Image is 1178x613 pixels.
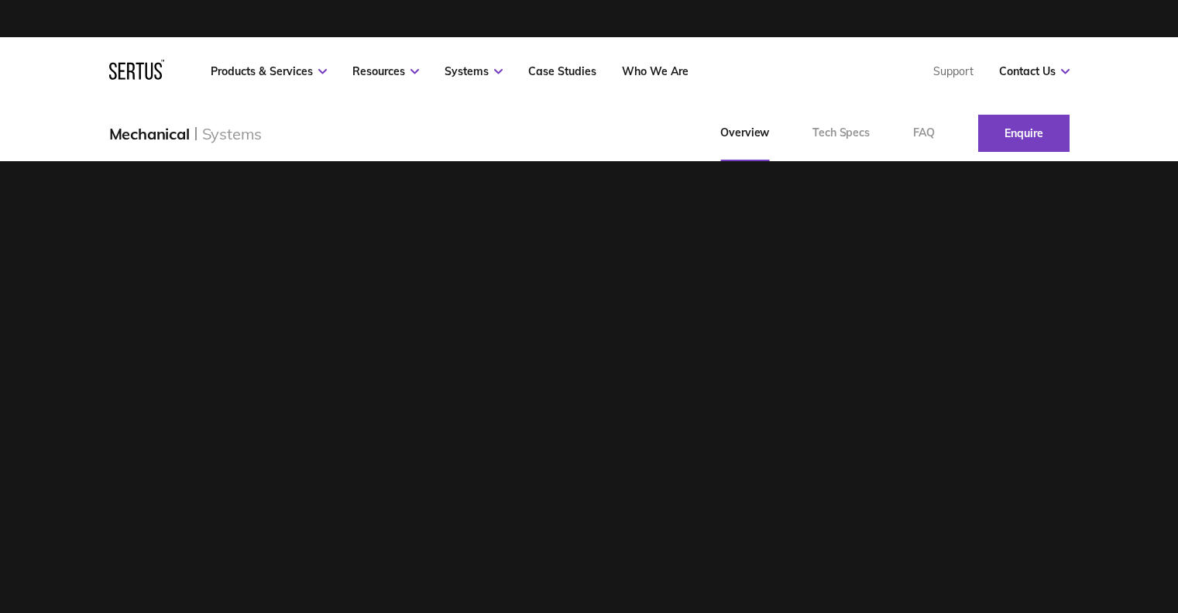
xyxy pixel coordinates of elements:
[791,105,891,161] a: Tech Specs
[891,105,956,161] a: FAQ
[109,124,190,143] div: Mechanical
[352,64,419,78] a: Resources
[445,64,503,78] a: Systems
[202,124,263,143] div: Systems
[978,115,1070,152] a: Enquire
[211,64,327,78] a: Products & Services
[999,64,1070,78] a: Contact Us
[622,64,689,78] a: Who We Are
[933,64,974,78] a: Support
[528,64,596,78] a: Case Studies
